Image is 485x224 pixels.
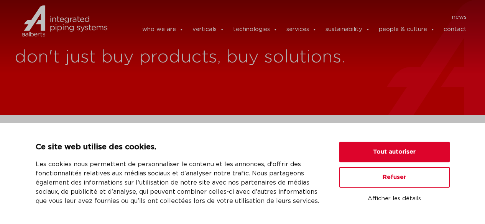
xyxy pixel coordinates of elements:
p: Ce site web utilise des cookies. [36,141,321,154]
button: Refuser [339,167,450,188]
p: Les cookies nous permettent de personnaliser le contenu et les annonces, d'offrir des fonctionnal... [36,160,321,206]
a: contact [444,22,467,37]
nav: Menu [119,13,467,22]
a: news [452,13,467,22]
a: people & culture [379,22,435,37]
a: services [286,22,317,37]
a: who we are [142,22,184,37]
button: Tout autoriser [339,142,450,162]
a: sustainability [326,22,370,37]
a: verticals [192,22,225,37]
a: technologies [233,22,278,37]
button: Afficher les détails [339,192,450,205]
